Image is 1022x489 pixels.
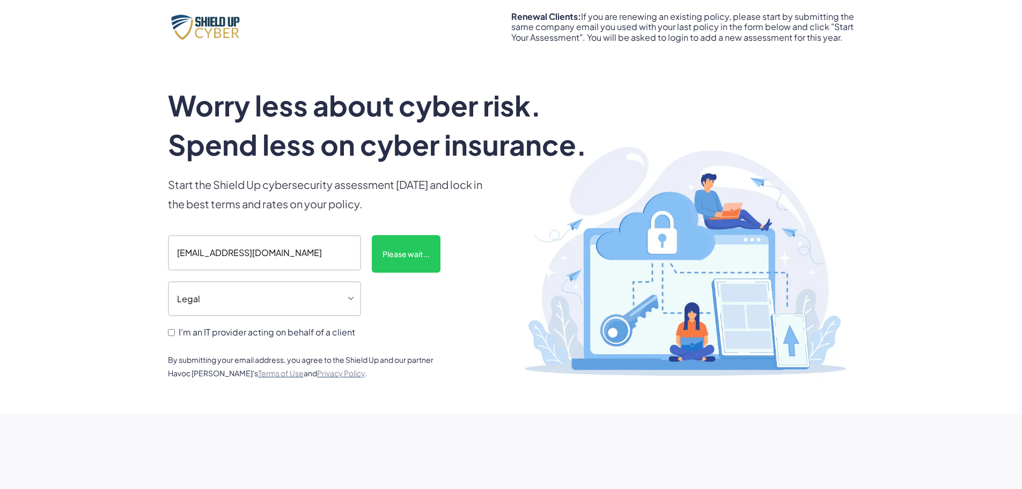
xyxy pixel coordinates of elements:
[372,235,440,273] input: Please wait...
[168,12,248,42] img: Shield Up Cyber Logo
[511,11,855,42] div: If you are renewing an existing policy, please start by submitting the same company email you use...
[168,235,490,340] form: scanform
[511,11,581,22] strong: Renewal Clients:
[168,175,490,214] p: Start the Shield Up cybersecurity assessment [DATE] and lock in the best terms and rates on your ...
[168,329,175,336] input: I'm an IT provider acting on behalf of a client
[258,368,304,378] a: Terms of Use
[168,235,361,271] input: Enter your company email
[179,327,355,337] span: I'm an IT provider acting on behalf of a client
[168,353,447,380] div: By submitting your email address, you agree to the Shield Up and our partner Havoc [PERSON_NAME]'...
[317,368,365,378] a: Privacy Policy
[168,86,614,164] h1: Worry less about cyber risk. Spend less on cyber insurance.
